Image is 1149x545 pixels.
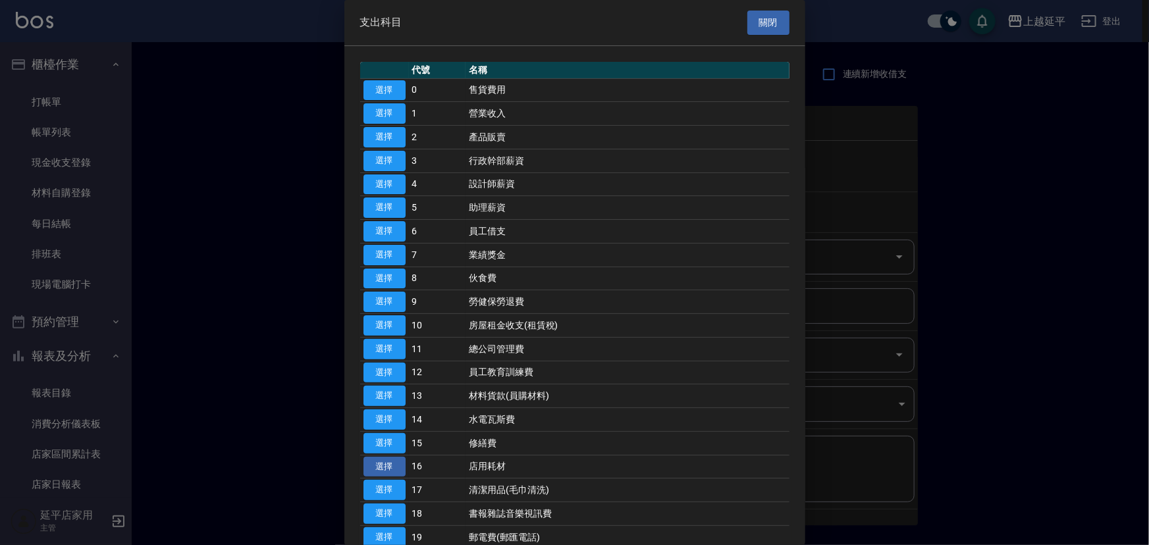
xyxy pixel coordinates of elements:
[466,126,789,149] td: 產品販賣
[363,245,406,265] button: 選擇
[409,455,466,479] td: 16
[466,102,789,126] td: 營業收入
[363,433,406,454] button: 選擇
[363,315,406,336] button: 選擇
[363,80,406,101] button: 選擇
[363,409,406,430] button: 選擇
[409,149,466,172] td: 3
[466,62,789,79] th: 名稱
[363,269,406,289] button: 選擇
[466,267,789,290] td: 伙食費
[409,172,466,196] td: 4
[466,455,789,479] td: 店用耗材
[409,502,466,526] td: 18
[466,408,789,432] td: 水電瓦斯費
[409,384,466,408] td: 13
[409,196,466,220] td: 5
[466,78,789,102] td: 售貨費用
[747,11,789,35] button: 關閉
[363,127,406,147] button: 選擇
[466,337,789,361] td: 總公司管理費
[466,243,789,267] td: 業績獎金
[466,220,789,244] td: 員工借支
[466,196,789,220] td: 助理薪資
[409,267,466,290] td: 8
[466,479,789,502] td: 清潔用品(毛巾清洗)
[363,292,406,312] button: 選擇
[466,502,789,526] td: 書報雜誌音樂視訊費
[466,290,789,314] td: 勞健保勞退費
[466,149,789,172] td: 行政幹部薪資
[409,479,466,502] td: 17
[409,337,466,361] td: 11
[409,102,466,126] td: 1
[363,457,406,477] button: 選擇
[363,339,406,359] button: 選擇
[409,243,466,267] td: 7
[363,504,406,524] button: 選擇
[363,386,406,406] button: 選擇
[409,431,466,455] td: 15
[363,221,406,242] button: 選擇
[409,290,466,314] td: 9
[360,16,402,29] span: 支出科目
[466,384,789,408] td: 材料貨款(員購材料)
[409,314,466,338] td: 10
[409,361,466,384] td: 12
[409,408,466,432] td: 14
[363,480,406,500] button: 選擇
[409,78,466,102] td: 0
[363,151,406,171] button: 選擇
[409,126,466,149] td: 2
[363,197,406,218] button: 選擇
[466,431,789,455] td: 修繕費
[409,220,466,244] td: 6
[466,361,789,384] td: 員工教育訓練費
[409,62,466,79] th: 代號
[466,172,789,196] td: 設計師薪資
[363,103,406,124] button: 選擇
[466,314,789,338] td: 房屋租金收支(租賃稅)
[363,363,406,383] button: 選擇
[363,174,406,195] button: 選擇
